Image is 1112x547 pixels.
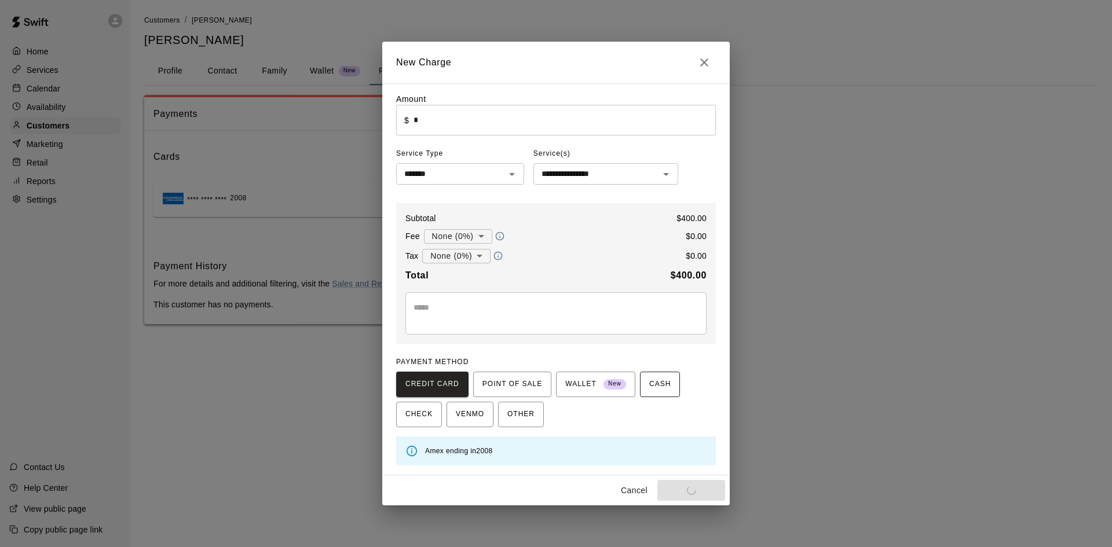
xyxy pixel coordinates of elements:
[396,402,442,427] button: CHECK
[405,270,429,280] b: Total
[405,212,436,224] p: Subtotal
[382,42,730,83] h2: New Charge
[603,376,626,392] span: New
[405,250,418,262] p: Tax
[498,402,544,427] button: OTHER
[396,145,524,163] span: Service Type
[640,372,680,397] button: CASH
[658,166,674,182] button: Open
[556,372,635,397] button: WALLET New
[686,250,707,262] p: $ 0.00
[649,375,671,394] span: CASH
[424,226,492,247] div: None (0%)
[482,375,542,394] span: POINT OF SALE
[404,115,409,126] p: $
[456,405,484,424] span: VENMO
[473,372,551,397] button: POINT OF SALE
[565,375,626,394] span: WALLET
[425,447,493,455] span: Amex ending in 2008
[422,245,491,267] div: None (0%)
[396,372,469,397] button: CREDIT CARD
[507,405,535,424] span: OTHER
[405,405,433,424] span: CHECK
[396,94,426,104] label: Amount
[676,212,707,224] p: $ 400.00
[405,375,459,394] span: CREDIT CARD
[693,51,716,74] button: Close
[671,270,707,280] b: $ 400.00
[405,230,420,242] p: Fee
[447,402,493,427] button: VENMO
[396,358,469,366] span: PAYMENT METHOD
[616,480,653,501] button: Cancel
[533,145,570,163] span: Service(s)
[504,166,520,182] button: Open
[686,230,707,242] p: $ 0.00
